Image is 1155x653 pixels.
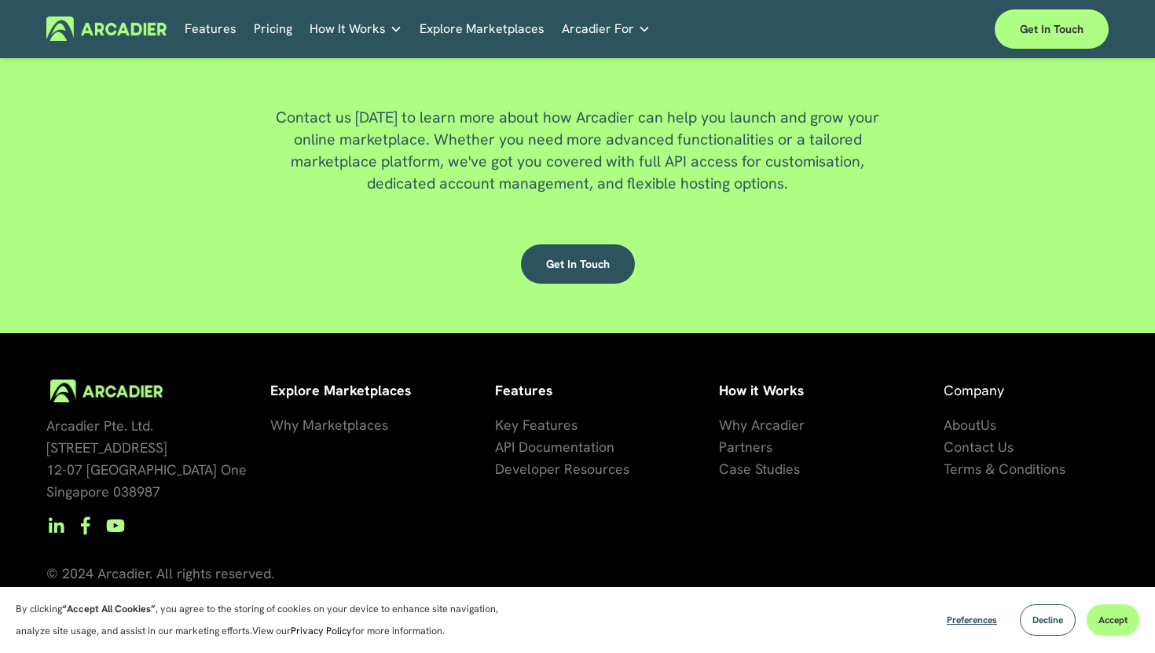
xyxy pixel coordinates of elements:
a: Get in touch [521,244,635,284]
a: Pricing [254,17,292,41]
strong: “Accept All Cookies” [62,603,156,615]
span: Ca [719,460,737,478]
a: folder dropdown [310,17,402,41]
strong: How it Works [719,381,804,399]
span: Why Marketplaces [270,416,388,434]
button: Preferences [935,604,1009,636]
strong: Features [495,381,552,399]
span: Company [944,381,1004,399]
a: YouTube [106,516,125,535]
span: How It Works [310,18,386,40]
span: Key Features [495,416,577,434]
span: Terms & Conditions [944,460,1065,478]
a: P [719,436,727,458]
a: Contact Us [944,436,1014,458]
a: LinkedIn [46,516,65,535]
iframe: Chat Widget [1076,578,1155,653]
p: By clicking , you agree to the storing of cookies on your device to enhance site navigation, anal... [16,598,526,642]
a: se Studies [737,458,800,480]
strong: Explore Marketplaces [270,381,411,399]
a: Explore Marketplaces [420,17,544,41]
p: Contact us [DATE] to learn more about how Arcadier can help you launch and grow your online marke... [274,106,882,194]
a: Facebook [76,516,95,535]
span: artners [727,438,772,456]
span: Contact Us [944,438,1014,456]
span: Arcadier For [562,18,634,40]
span: se Studies [737,460,800,478]
span: API Documentation [495,438,614,456]
a: Privacy Policy [291,625,352,637]
span: Preferences [947,614,997,626]
a: artners [727,436,772,458]
a: Terms & Conditions [944,458,1065,480]
span: Arcadier Pte. Ltd. [STREET_ADDRESS] 12-07 [GEOGRAPHIC_DATA] One Singapore 038987 [46,416,247,501]
span: © 2024 Arcadier. All rights reserved. [46,564,274,582]
a: Developer Resources [495,458,629,480]
span: P [719,438,727,456]
a: About [944,414,981,436]
a: Ca [719,458,737,480]
img: Arcadier [46,17,167,41]
a: API Documentation [495,436,614,458]
span: Developer Resources [495,460,629,478]
a: Features [185,17,236,41]
a: Get in touch [995,9,1109,49]
a: folder dropdown [562,17,651,41]
span: About [944,416,981,434]
span: Why Arcadier [719,416,805,434]
a: Why Arcadier [719,414,805,436]
a: Why Marketplaces [270,414,388,436]
span: Us [981,416,996,434]
span: Decline [1032,614,1063,626]
a: Key Features [495,414,577,436]
button: Decline [1020,604,1076,636]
